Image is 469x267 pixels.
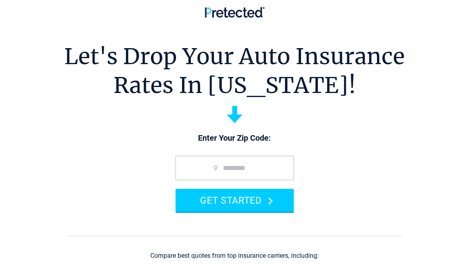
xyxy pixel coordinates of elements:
[205,7,265,18] img: Pretected Logo
[176,156,294,180] input: zip code
[176,189,294,212] button: GET STARTED
[168,133,302,144] p: Enter Your Zip Code:
[64,42,405,100] h1: Let's Drop Your Auto Insurance Rates In [US_STATE]!
[150,252,319,259] div: Compare best quotes from top insurance carriers, including:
